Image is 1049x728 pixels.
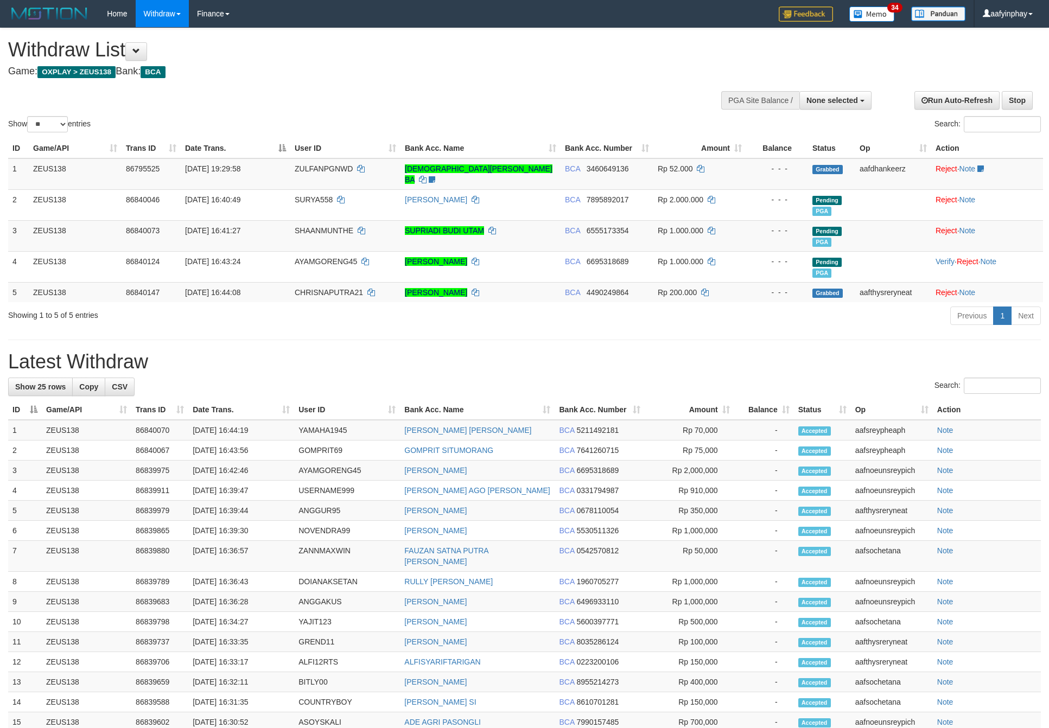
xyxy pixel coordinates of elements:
[851,461,933,481] td: aafnoeunsreypich
[185,257,240,266] span: [DATE] 16:43:24
[959,226,976,235] a: Note
[576,577,619,586] span: Copy 1960705277 to clipboard
[645,461,734,481] td: Rp 2,000,000
[42,440,131,461] td: ZEUS138
[645,652,734,672] td: Rp 150,000
[812,196,842,205] span: Pending
[294,632,400,652] td: GREND11
[559,577,574,586] span: BCA
[404,617,467,626] a: [PERSON_NAME]
[658,257,703,266] span: Rp 1.000.000
[294,572,400,592] td: DOIANAKSETAN
[8,632,42,652] td: 11
[294,541,400,572] td: ZANNMAXWIN
[404,426,531,435] a: [PERSON_NAME] [PERSON_NAME]
[112,382,128,391] span: CSV
[126,257,160,266] span: 86840124
[404,597,467,606] a: [PERSON_NAME]
[559,597,574,606] span: BCA
[851,400,933,420] th: Op: activate to sort column ascending
[937,546,953,555] a: Note
[937,577,953,586] a: Note
[645,420,734,440] td: Rp 70,000
[980,257,996,266] a: Note
[188,440,294,461] td: [DATE] 16:43:56
[911,7,965,21] img: panduan.png
[734,501,794,521] td: -
[658,226,703,235] span: Rp 1.000.000
[188,541,294,572] td: [DATE] 16:36:57
[29,282,122,302] td: ZEUS138
[751,194,804,205] div: - - -
[798,507,831,516] span: Accepted
[645,612,734,632] td: Rp 500,000
[645,632,734,652] td: Rp 100,000
[734,612,794,632] td: -
[42,572,131,592] td: ZEUS138
[734,652,794,672] td: -
[404,466,467,475] a: [PERSON_NAME]
[851,652,933,672] td: aafthysreryneat
[42,521,131,541] td: ZEUS138
[851,592,933,612] td: aafnoeunsreypich
[798,426,831,436] span: Accepted
[794,400,851,420] th: Status: activate to sort column ascending
[27,116,68,132] select: Showentries
[188,461,294,481] td: [DATE] 16:42:46
[8,220,29,251] td: 3
[404,657,480,666] a: ALFISYARIFTARIGAN
[959,164,976,173] a: Note
[559,506,574,515] span: BCA
[131,420,188,440] td: 86840070
[734,592,794,612] td: -
[294,652,400,672] td: ALFI12RTS
[812,238,831,247] span: Marked by aafnoeunsreypich
[42,652,131,672] td: ZEUS138
[645,481,734,501] td: Rp 910,000
[812,227,842,236] span: Pending
[587,195,629,204] span: Copy 7895892017 to clipboard
[294,481,400,501] td: USERNAME999
[290,138,400,158] th: User ID: activate to sort column ascending
[294,440,400,461] td: GOMPRIT69
[8,158,29,190] td: 1
[131,481,188,501] td: 86839911
[849,7,895,22] img: Button%20Memo.svg
[957,257,978,266] a: Reject
[658,195,703,204] span: Rp 2.000.000
[851,420,933,440] td: aafsreypheaph
[8,39,689,61] h1: Withdraw List
[131,612,188,632] td: 86839798
[576,657,619,666] span: Copy 0223200106 to clipboard
[131,672,188,692] td: 86839659
[931,138,1043,158] th: Action
[294,672,400,692] td: BITLY00
[294,420,400,440] td: YAMAHA1945
[851,481,933,501] td: aafnoeunsreypich
[937,637,953,646] a: Note
[188,652,294,672] td: [DATE] 16:33:17
[294,612,400,632] td: YAJIT123
[122,138,181,158] th: Trans ID: activate to sort column ascending
[576,426,619,435] span: Copy 5211492181 to clipboard
[934,116,1041,132] label: Search:
[959,195,976,204] a: Note
[29,220,122,251] td: ZEUS138
[559,466,574,475] span: BCA
[937,617,953,626] a: Note
[404,637,467,646] a: [PERSON_NAME]
[42,481,131,501] td: ZEUS138
[404,718,481,726] a: ADE AGRI PASONGLI
[565,164,580,173] span: BCA
[851,440,933,461] td: aafsreypheaph
[131,521,188,541] td: 86839865
[8,501,42,521] td: 5
[576,446,619,455] span: Copy 7641260715 to clipboard
[576,526,619,535] span: Copy 5530511326 to clipboard
[400,138,561,158] th: Bank Acc. Name: activate to sort column ascending
[126,164,160,173] span: 86795525
[851,572,933,592] td: aafnoeunsreypich
[8,251,29,282] td: 4
[42,461,131,481] td: ZEUS138
[405,288,467,297] a: [PERSON_NAME]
